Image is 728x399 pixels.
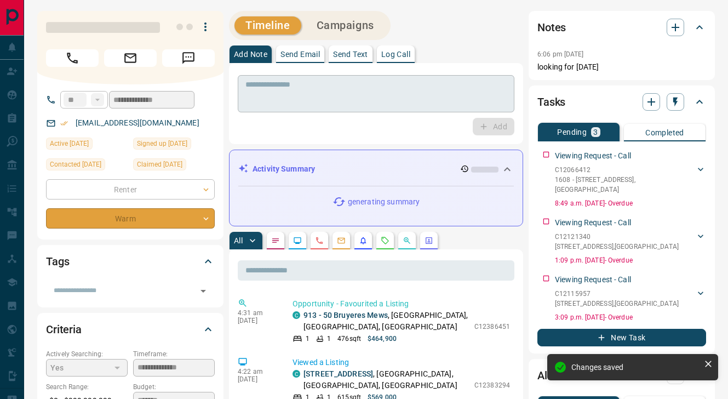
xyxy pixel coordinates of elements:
p: 8:49 a.m. [DATE] - Overdue [555,198,706,208]
p: [DATE] [238,375,276,383]
svg: Email Verified [60,119,68,127]
div: Renter [46,179,215,200]
svg: Agent Actions [425,236,433,245]
p: 1 [306,334,309,344]
p: Send Email [280,50,320,58]
p: Viewing Request - Call [555,150,631,162]
p: Viewed a Listing [293,357,510,368]
p: 3 [593,128,598,136]
button: Campaigns [306,16,385,35]
h2: Tasks [537,93,565,111]
p: 1608 - [STREET_ADDRESS] , [GEOGRAPHIC_DATA] [555,175,695,195]
a: [EMAIL_ADDRESS][DOMAIN_NAME] [76,118,199,127]
svg: Calls [315,236,324,245]
div: Warm [46,208,215,229]
div: Yes [46,359,128,377]
button: Timeline [234,16,301,35]
p: Send Text [333,50,368,58]
span: Active [DATE] [50,138,89,149]
p: [DATE] [238,317,276,324]
p: C12115957 [555,289,679,299]
svg: Listing Alerts [359,236,368,245]
p: Pending [557,128,587,136]
div: condos.ca [293,311,300,319]
svg: Emails [337,236,346,245]
p: 4:31 am [238,309,276,317]
p: 3:09 p.m. [DATE] - Overdue [555,312,706,322]
div: condos.ca [293,370,300,378]
span: Call [46,49,99,67]
div: Changes saved [571,363,700,372]
h2: Notes [537,19,566,36]
div: Alerts [537,362,706,389]
p: Opportunity - Favourited a Listing [293,298,510,310]
div: C12121340[STREET_ADDRESS],[GEOGRAPHIC_DATA] [555,230,706,254]
span: Signed up [DATE] [137,138,187,149]
p: C12066412 [555,165,695,175]
a: 913 - 50 Bruyeres Mews [303,311,388,320]
div: C12115957[STREET_ADDRESS],[GEOGRAPHIC_DATA] [555,287,706,311]
p: Viewing Request - Call [555,274,631,286]
p: Timeframe: [133,349,215,359]
div: Criteria [46,316,215,343]
p: Completed [645,129,684,136]
p: Viewing Request - Call [555,217,631,229]
p: 6:06 pm [DATE] [537,50,584,58]
h2: Alerts [537,367,566,384]
span: Claimed [DATE] [137,159,182,170]
p: 1 [327,334,331,344]
p: [STREET_ADDRESS] , [GEOGRAPHIC_DATA] [555,299,679,309]
a: [STREET_ADDRESS] [303,369,373,378]
span: Contacted [DATE] [50,159,101,170]
p: C12386451 [474,322,510,332]
p: Budget: [133,382,215,392]
h2: Criteria [46,321,82,338]
p: $464,900 [368,334,397,344]
div: Tags [46,248,215,275]
svg: Requests [381,236,389,245]
span: Email [104,49,157,67]
svg: Opportunities [403,236,411,245]
p: All [234,237,243,244]
div: Tue May 31 2022 [133,138,215,153]
div: Tasks [537,89,706,115]
p: Actively Searching: [46,349,128,359]
p: , [GEOGRAPHIC_DATA], [GEOGRAPHIC_DATA], [GEOGRAPHIC_DATA] [303,368,469,391]
p: C12383294 [474,380,510,390]
svg: Lead Browsing Activity [293,236,302,245]
div: Notes [537,14,706,41]
p: looking for [DATE] [537,61,706,73]
div: Thu Jul 14 2022 [133,158,215,174]
p: Add Note [234,50,267,58]
p: generating summary [348,196,420,208]
p: [STREET_ADDRESS] , [GEOGRAPHIC_DATA] [555,242,679,252]
p: 476 sqft [337,334,361,344]
div: Activity Summary [238,159,514,179]
p: , [GEOGRAPHIC_DATA], [GEOGRAPHIC_DATA], [GEOGRAPHIC_DATA] [303,310,469,333]
p: Log Call [381,50,410,58]
span: Message [162,49,215,67]
h2: Tags [46,253,69,270]
div: C120664121608 - [STREET_ADDRESS],[GEOGRAPHIC_DATA] [555,163,706,197]
div: Sun Sep 07 2025 [46,138,128,153]
button: Open [196,283,211,299]
p: Activity Summary [253,163,315,175]
p: C12121340 [555,232,679,242]
div: Thu Jul 14 2022 [46,158,128,174]
p: 1:09 p.m. [DATE] - Overdue [555,255,706,265]
p: 4:22 am [238,368,276,375]
svg: Notes [271,236,280,245]
p: Search Range: [46,382,128,392]
button: New Task [537,329,706,346]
